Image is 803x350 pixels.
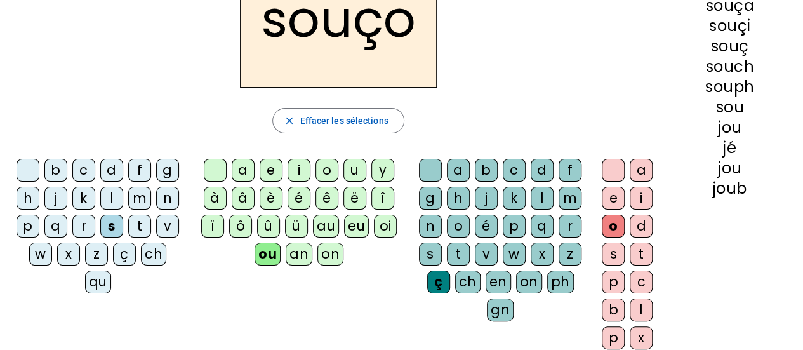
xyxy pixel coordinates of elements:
div: ç [113,243,136,266]
div: ô [229,215,252,238]
div: û [257,215,280,238]
div: jé [677,140,783,156]
mat-icon: close [283,115,295,126]
div: n [156,187,179,210]
div: q [44,215,67,238]
div: b [475,159,498,182]
div: c [72,159,95,182]
div: souçi [677,18,783,34]
div: ü [285,215,308,238]
div: é [288,187,310,210]
div: k [72,187,95,210]
div: d [630,215,653,238]
div: f [559,159,581,182]
div: o [447,215,470,238]
div: on [317,243,343,266]
div: p [602,326,625,349]
div: p [17,215,39,238]
div: u [343,159,366,182]
div: a [630,159,653,182]
div: v [156,215,179,238]
div: è [260,187,282,210]
div: d [100,159,123,182]
span: Effacer les sélections [300,113,388,128]
div: t [447,243,470,266]
div: i [288,159,310,182]
div: c [503,159,526,182]
div: n [419,215,442,238]
div: e [602,187,625,210]
div: â [232,187,255,210]
div: p [503,215,526,238]
div: ph [547,271,574,293]
div: ch [455,271,481,293]
div: f [128,159,151,182]
div: on [516,271,542,293]
div: a [447,159,470,182]
div: s [100,215,123,238]
div: s [602,243,625,266]
div: y [371,159,394,182]
div: eu [344,215,369,238]
div: w [29,243,52,266]
div: ï [201,215,224,238]
div: b [44,159,67,182]
div: î [371,187,394,210]
div: l [531,187,554,210]
div: oi [374,215,397,238]
div: l [630,299,653,321]
div: l [100,187,123,210]
div: ç [427,271,450,293]
div: q [531,215,554,238]
div: j [44,187,67,210]
div: z [559,243,581,266]
div: m [128,187,151,210]
div: g [156,159,179,182]
div: jou [677,120,783,135]
div: x [531,243,554,266]
div: t [630,243,653,266]
div: o [315,159,338,182]
div: ou [255,243,281,266]
div: i [630,187,653,210]
div: jou [677,161,783,176]
div: souph [677,79,783,95]
div: gn [487,299,514,321]
div: x [57,243,80,266]
div: m [559,187,581,210]
div: t [128,215,151,238]
div: ê [315,187,338,210]
div: d [531,159,554,182]
div: j [475,187,498,210]
div: souch [677,59,783,74]
div: souç [677,39,783,54]
div: c [630,271,653,293]
div: r [559,215,581,238]
div: o [602,215,625,238]
div: k [503,187,526,210]
div: en [486,271,511,293]
div: x [630,326,653,349]
div: h [447,187,470,210]
div: s [419,243,442,266]
div: r [72,215,95,238]
div: z [85,243,108,266]
div: sou [677,100,783,115]
div: à [204,187,227,210]
div: qu [85,271,111,293]
div: joub [677,181,783,196]
div: e [260,159,282,182]
div: p [602,271,625,293]
div: an [286,243,312,266]
div: w [503,243,526,266]
div: au [313,215,339,238]
div: a [232,159,255,182]
div: é [475,215,498,238]
div: ë [343,187,366,210]
button: Effacer les sélections [272,108,404,133]
div: b [602,299,625,321]
div: g [419,187,442,210]
div: ch [141,243,166,266]
div: v [475,243,498,266]
div: h [17,187,39,210]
